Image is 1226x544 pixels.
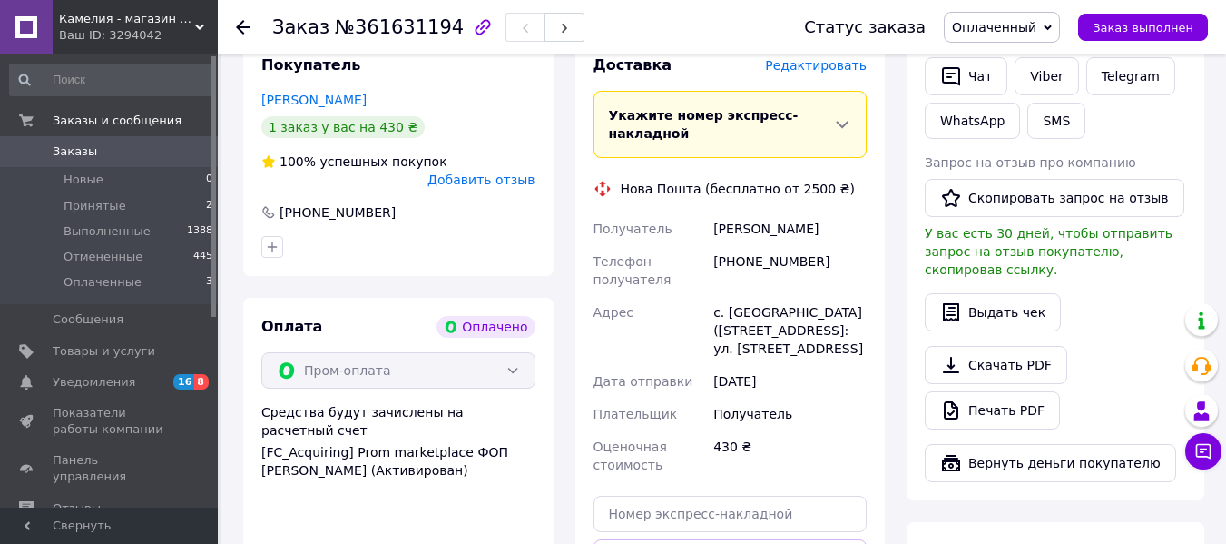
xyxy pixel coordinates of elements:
[1185,433,1221,470] button: Чат с покупателем
[710,365,870,398] div: [DATE]
[261,318,322,335] span: Оплата
[616,180,859,198] div: Нова Пошта (бесплатно от 2500 ₴)
[710,398,870,430] div: Получатель
[53,452,168,485] span: Панель управления
[272,16,329,38] span: Заказ
[1015,57,1078,95] a: Viber
[925,103,1020,139] a: WhatsApp
[710,245,870,296] div: [PHONE_NUMBER]
[593,374,693,389] span: Дата отправки
[194,374,209,390] span: 8
[1078,14,1208,41] button: Заказ выполнен
[187,223,212,240] span: 1388
[1093,21,1193,35] span: Заказ выполнен
[593,222,672,236] span: Получатель
[64,223,151,240] span: Выполненные
[952,20,1036,35] span: Оплаченный
[53,312,123,328] span: Сообщения
[261,56,360,74] span: Покупатель
[925,391,1060,430] a: Печать PDF
[193,249,212,265] span: 445
[593,56,672,74] span: Доставка
[1027,103,1085,139] button: SMS
[280,154,316,169] span: 100%
[261,153,447,171] div: успешных покупок
[53,343,155,360] span: Товары и услуги
[925,179,1184,217] button: Скопировать запрос на отзыв
[925,293,1061,331] button: Выдать чек
[236,18,250,36] div: Вернуться назад
[206,198,212,214] span: 2
[593,407,678,421] span: Плательщик
[64,172,103,188] span: Новые
[925,155,1136,170] span: Запрос на отзыв про компанию
[53,500,101,517] span: Отзывы
[1086,57,1175,95] a: Telegram
[593,254,672,287] span: Телефон получателя
[53,113,181,129] span: Заказы и сообщения
[609,108,799,141] span: Укажите номер экспресс-накладной
[925,57,1007,95] button: Чат
[925,346,1067,384] a: Скачать PDF
[261,93,367,107] a: [PERSON_NAME]
[427,173,535,187] span: Добавить отзыв
[710,213,870,245] div: [PERSON_NAME]
[261,403,535,480] div: Средства будут зачислены на расчетный счет
[64,249,142,265] span: Отмененные
[436,316,535,338] div: Оплачено
[593,440,667,472] span: Оценочная стоимость
[261,116,425,138] div: 1 заказ у вас на 430 ₴
[53,405,168,438] span: Показатели работы компании
[206,172,212,188] span: 0
[710,430,870,481] div: 430 ₴
[53,143,97,160] span: Заказы
[710,296,870,365] div: с. [GEOGRAPHIC_DATA] ([STREET_ADDRESS]: ул. [STREET_ADDRESS]
[925,226,1172,277] span: У вас есть 30 дней, чтобы отправить запрос на отзыв покупателю, скопировав ссылку.
[64,198,126,214] span: Принятые
[765,58,867,73] span: Редактировать
[925,444,1176,482] button: Вернуть деньги покупателю
[804,18,926,36] div: Статус заказа
[59,11,195,27] span: Камелия - магазин соблазнительного женского нижнего белья р. XS-6XL.
[9,64,214,96] input: Поиск
[53,374,135,391] span: Уведомления
[335,16,464,38] span: №361631194
[59,27,218,44] div: Ваш ID: 3294042
[278,203,397,222] div: [PHONE_NUMBER]
[206,274,212,291] span: 3
[173,374,194,390] span: 16
[64,274,142,291] span: Оплаченные
[261,443,535,480] div: [FC_Acquiring] Prom marketplace ФОП [PERSON_NAME] (Активирован)
[593,305,633,320] span: Адрес
[593,496,868,532] input: Номер экспресс-накладной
